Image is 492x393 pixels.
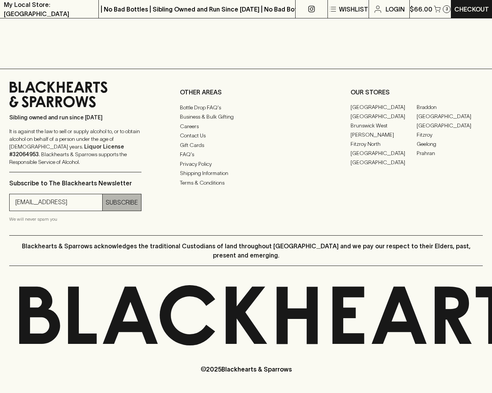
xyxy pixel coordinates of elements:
p: Subscribe to The Blackhearts Newsletter [9,178,141,188]
p: OTHER AREAS [180,88,312,97]
a: [PERSON_NAME] [351,130,417,140]
a: Business & Bulk Gifting [180,112,312,122]
p: Blackhearts & Sparrows acknowledges the traditional Custodians of land throughout [GEOGRAPHIC_DAT... [15,241,477,260]
p: We will never spam you [9,215,141,223]
a: Fitzroy [417,130,483,140]
p: Login [386,5,405,14]
a: Gift Cards [180,140,312,150]
p: SUBSCRIBE [106,198,138,207]
input: e.g. jane@blackheartsandsparrows.com.au [15,196,102,208]
a: [GEOGRAPHIC_DATA] [417,121,483,130]
a: Shipping Information [180,169,312,178]
p: OUR STORES [351,88,483,97]
p: It is against the law to sell or supply alcohol to, or to obtain alcohol on behalf of a person un... [9,127,141,166]
p: Sibling owned and run since [DATE] [9,114,141,121]
strong: Liquor License #32064953 [9,144,124,157]
a: Braddon [417,103,483,112]
a: [GEOGRAPHIC_DATA] [351,149,417,158]
p: $66.00 [410,5,432,14]
a: [GEOGRAPHIC_DATA] [351,158,417,167]
a: [GEOGRAPHIC_DATA] [417,112,483,121]
a: FAQ's [180,150,312,159]
a: Bottle Drop FAQ's [180,103,312,112]
a: [GEOGRAPHIC_DATA] [351,112,417,121]
a: Fitzroy North [351,140,417,149]
button: SUBSCRIBE [103,194,141,211]
a: [GEOGRAPHIC_DATA] [351,103,417,112]
a: Privacy Policy [180,159,312,168]
a: Brunswick West [351,121,417,130]
a: Terms & Conditions [180,178,312,187]
p: Checkout [454,5,489,14]
a: Geelong [417,140,483,149]
a: Careers [180,122,312,131]
p: Wishlist [339,5,368,14]
p: 3 [445,7,448,11]
a: Contact Us [180,131,312,140]
a: Prahran [417,149,483,158]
